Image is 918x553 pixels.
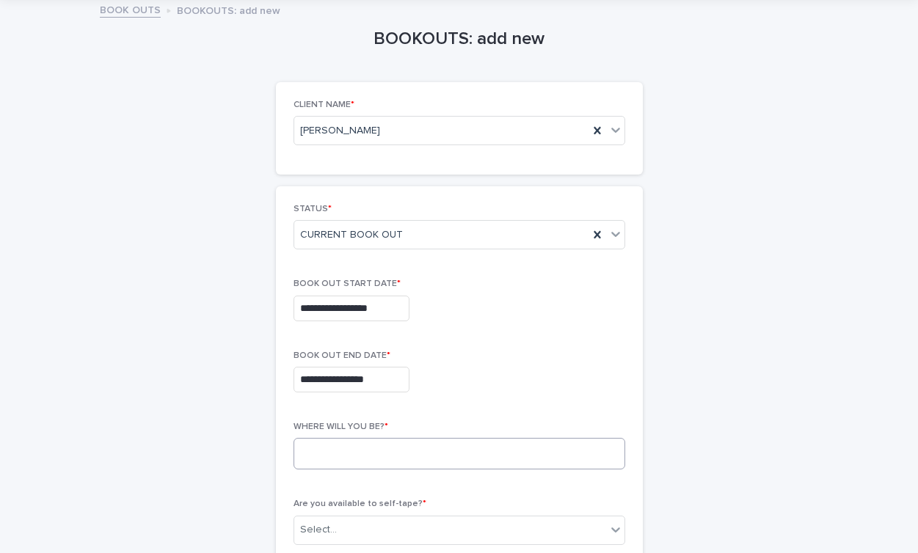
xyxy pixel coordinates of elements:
span: Are you available to self-tape? [294,499,426,508]
span: BOOK OUT START DATE [294,279,401,288]
div: Select... [300,522,337,538]
span: BOOK OUT END DATE [294,351,390,360]
span: WHERE WILL YOU BE? [294,422,388,431]
a: BOOK OUTS [100,1,161,18]
span: CLIENT NAME [294,100,354,109]
span: [PERSON_NAME] [300,123,380,139]
span: CURRENT BOOK OUT [300,227,403,243]
span: STATUS [294,205,332,213]
h1: BOOKOUTS: add new [276,29,643,50]
p: BOOKOUTS: add new [177,1,280,18]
